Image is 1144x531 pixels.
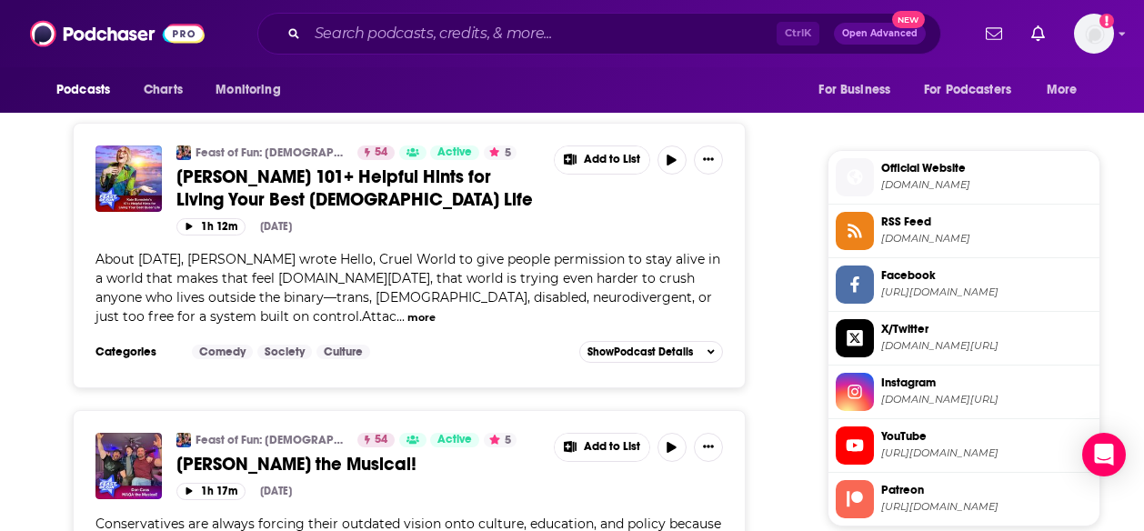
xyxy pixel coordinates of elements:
a: Feast of Fun: [DEMOGRAPHIC_DATA] Talk Show [196,145,346,160]
a: Active [430,145,479,160]
span: Open Advanced [842,29,918,38]
span: Official Website [881,160,1092,176]
a: Charts [132,73,194,107]
span: For Business [818,77,890,103]
span: Instagram [881,375,1092,391]
a: Facebook[URL][DOMAIN_NAME] [836,265,1092,304]
div: [DATE] [260,485,292,497]
button: Show More Button [694,433,723,462]
span: Podcasts [56,77,110,103]
span: https://www.facebook.com/feastoffun [881,286,1092,299]
span: Charts [144,77,183,103]
a: Feast of Fun: [DEMOGRAPHIC_DATA] Talk Show [196,433,346,447]
span: Add to List [584,153,640,166]
a: Instagram[DOMAIN_NAME][URL] [836,373,1092,411]
button: 5 [484,145,517,160]
a: 54 [357,433,395,447]
span: ... [396,308,405,325]
h3: Categories [95,345,177,359]
span: feastoffun.com [881,178,1092,192]
svg: Add a profile image [1099,14,1114,28]
a: Show notifications dropdown [978,18,1009,49]
span: Logged in as LBPublicity2 [1074,14,1114,54]
a: [PERSON_NAME] 101+ Helpful Hints for Living Your Best [DEMOGRAPHIC_DATA] Life [176,165,541,211]
button: open menu [912,73,1038,107]
button: Show More Button [555,146,649,174]
a: Active [430,433,479,447]
span: New [892,11,925,28]
span: More [1047,77,1078,103]
button: Show More Button [694,145,723,175]
button: Show profile menu [1074,14,1114,54]
span: Ctrl K [777,22,819,45]
img: Feast of Fun: Gay Talk Show [176,433,191,447]
span: About [DATE], [PERSON_NAME] wrote Hello, Cruel World to give people permission to stay alive in a... [95,251,720,325]
input: Search podcasts, credits, & more... [307,19,777,48]
button: 1h 17m [176,483,246,500]
button: open menu [203,73,304,107]
div: [DATE] [260,220,292,233]
span: spreaker.com [881,232,1092,245]
span: twitter.com/feastoffun [881,339,1092,353]
span: X/Twitter [881,321,1092,337]
button: open menu [44,73,134,107]
img: Kate Bornstein’s 101+ Helpful Hints for Living Your Best Queer Life [95,145,162,212]
span: 54 [375,144,387,162]
span: YouTube [881,428,1092,445]
span: 54 [375,431,387,449]
a: YouTube[URL][DOMAIN_NAME] [836,426,1092,465]
a: Show notifications dropdown [1024,18,1052,49]
span: Active [437,144,472,162]
button: open menu [1034,73,1100,107]
img: Podchaser - Follow, Share and Rate Podcasts [30,16,205,51]
div: Open Intercom Messenger [1082,433,1126,476]
a: X/Twitter[DOMAIN_NAME][URL] [836,319,1092,357]
span: [PERSON_NAME] the Musical! [176,453,416,476]
button: 5 [484,433,517,447]
a: Comedy [192,345,253,359]
a: RSS Feed[DOMAIN_NAME] [836,212,1092,250]
span: https://www.patreon.com/feastoffun [881,500,1092,514]
img: User Profile [1074,14,1114,54]
img: Feast of Fun: Gay Talk Show [176,145,191,160]
span: Monitoring [216,77,280,103]
a: 54 [357,145,395,160]
button: 1h 12m [176,218,246,235]
button: open menu [806,73,913,107]
span: https://www.youtube.com/@feastoffun [881,446,1092,460]
span: instagram.com/feastoffun [881,393,1092,406]
span: [PERSON_NAME] 101+ Helpful Hints for Living Your Best [DEMOGRAPHIC_DATA] Life [176,165,533,211]
button: Show More Button [555,434,649,461]
a: Culture [316,345,370,359]
span: Patreon [881,482,1092,498]
button: Open AdvancedNew [834,23,926,45]
span: Show Podcast Details [587,346,693,358]
button: more [407,310,436,326]
span: For Podcasters [924,77,1011,103]
button: ShowPodcast Details [579,341,723,363]
div: Search podcasts, credits, & more... [257,13,941,55]
span: Active [437,431,472,449]
span: Facebook [881,267,1092,284]
span: Add to List [584,440,640,454]
img: Dan Cass - MAGA the Musical! [95,433,162,499]
a: Patreon[URL][DOMAIN_NAME] [836,480,1092,518]
a: [PERSON_NAME] the Musical! [176,453,541,476]
a: Official Website[DOMAIN_NAME] [836,158,1092,196]
a: Society [257,345,312,359]
span: RSS Feed [881,214,1092,230]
